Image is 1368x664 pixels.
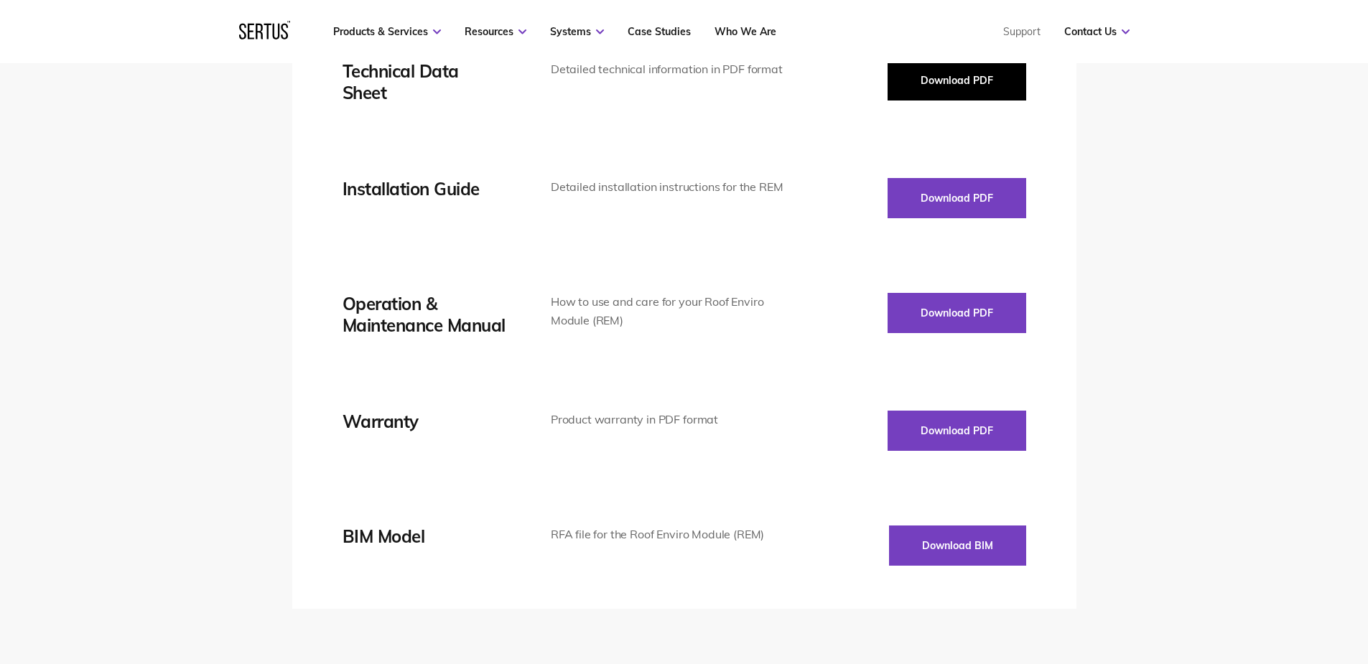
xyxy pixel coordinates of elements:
[1064,25,1130,38] a: Contact Us
[551,525,788,544] div: RFA file for the Roof Enviro Module (REM)
[343,525,508,547] div: BIM Model
[343,411,508,432] div: Warranty
[333,25,441,38] a: Products & Services
[343,178,508,200] div: Installation Guide
[551,178,788,197] div: Detailed installation instructions for the REM
[888,293,1026,333] button: Download PDF
[551,293,788,329] div: How to use and care for your Roof Enviro Module (REM)
[550,25,604,38] a: Systems
[889,525,1026,566] button: Download BIM
[888,178,1026,218] button: Download PDF
[551,411,788,429] div: Product warranty in PDF format
[628,25,691,38] a: Case Studies
[343,293,508,336] div: Operation & Maintenance Manual
[343,60,508,103] div: Technical Data Sheet
[888,411,1026,451] button: Download PDF
[465,25,526,38] a: Resources
[1109,497,1368,664] iframe: Chat Widget
[1003,25,1041,38] a: Support
[551,60,788,79] div: Detailed technical information in PDF format
[715,25,776,38] a: Who We Are
[888,60,1026,100] button: Download PDF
